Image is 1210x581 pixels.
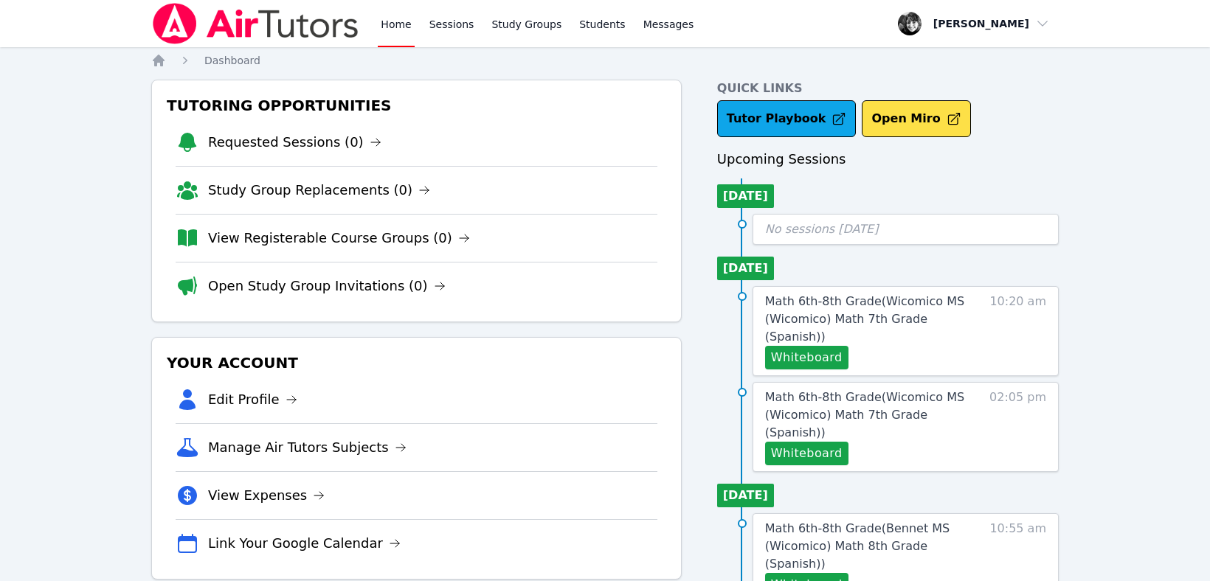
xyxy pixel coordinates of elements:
[765,520,976,573] a: Math 6th-8th Grade(Bennet MS (Wicomico) Math 8th Grade (Spanish))
[204,55,260,66] span: Dashboard
[208,437,407,458] a: Manage Air Tutors Subjects
[717,484,774,507] li: [DATE]
[208,180,430,201] a: Study Group Replacements (0)
[717,100,857,137] a: Tutor Playbook
[151,3,360,44] img: Air Tutors
[862,100,970,137] button: Open Miro
[208,389,297,410] a: Edit Profile
[717,184,774,208] li: [DATE]
[765,293,976,346] a: Math 6th-8th Grade(Wicomico MS (Wicomico) Math 7th Grade (Spanish))
[208,132,381,153] a: Requested Sessions (0)
[989,389,1046,465] span: 02:05 pm
[208,533,401,554] a: Link Your Google Calendar
[989,293,1046,369] span: 10:20 am
[717,149,1059,170] h3: Upcoming Sessions
[765,294,964,344] span: Math 6th-8th Grade ( Wicomico MS (Wicomico) Math 7th Grade (Spanish) )
[765,390,964,439] span: Math 6th-8th Grade ( Wicomico MS (Wicomico) Math 7th Grade (Spanish) )
[164,92,669,119] h3: Tutoring Opportunities
[765,222,879,236] span: No sessions [DATE]
[208,228,470,248] a: View Registerable Course Groups (0)
[643,17,694,32] span: Messages
[208,485,325,506] a: View Expenses
[717,257,774,280] li: [DATE]
[765,521,950,571] span: Math 6th-8th Grade ( Bennet MS (Wicomico) Math 8th Grade (Spanish) )
[208,276,446,296] a: Open Study Group Invitations (0)
[765,346,848,369] button: Whiteboard
[765,442,848,465] button: Whiteboard
[164,349,669,376] h3: Your Account
[204,53,260,68] a: Dashboard
[151,53,1059,68] nav: Breadcrumb
[765,389,976,442] a: Math 6th-8th Grade(Wicomico MS (Wicomico) Math 7th Grade (Spanish))
[717,80,1059,97] h4: Quick Links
